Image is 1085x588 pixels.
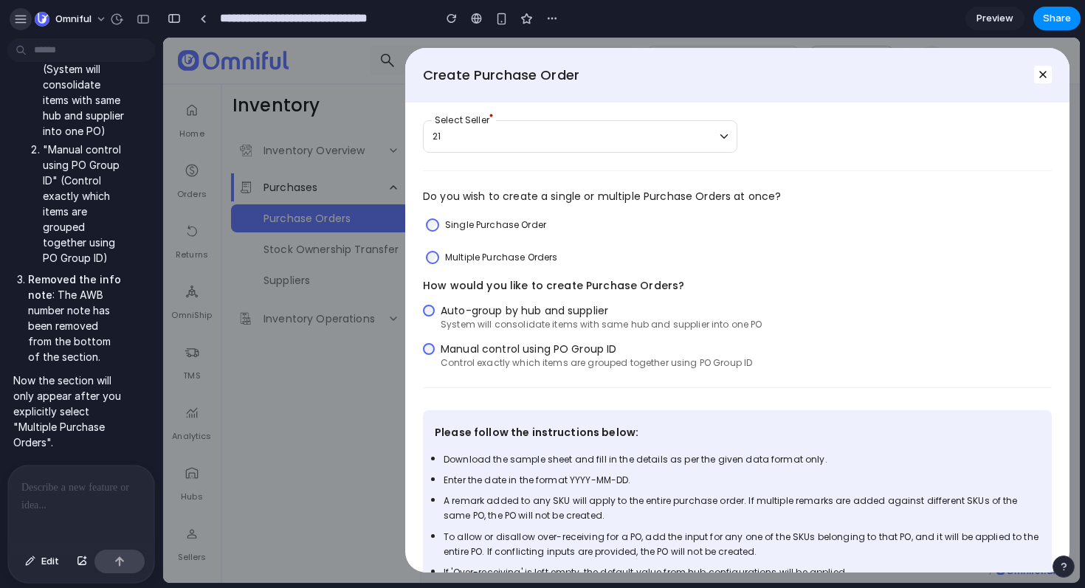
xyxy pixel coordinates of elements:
span: Manual control using PO Group ID [278,304,589,319]
div: Do you wish to create a single or multiple Purchase Orders at once? [260,151,889,166]
span: If 'Over-receiving' is left empty, the default value from hub configurations will be applied. [280,528,684,541]
strong: Removed the info note [28,273,121,301]
h2: Create Purchase Order [260,28,427,47]
input: Single Purchase Order [263,181,276,194]
p: Now the section will only appear after you explicitly select "Multiple Purchase Orders". [13,373,124,450]
button: Share [1033,7,1081,30]
a: Preview [965,7,1024,30]
input: Multiple Purchase Orders [263,213,276,226]
span: To allow or disallow over-receiving for a PO, add the input for any one of the SKUs belonging to ... [280,493,875,520]
span: Control exactly which items are grouped together using PO Group ID [278,319,589,331]
span: Edit [41,554,59,569]
span: Share [1043,11,1071,26]
span: Omniful [55,12,92,27]
span: Auto-group by hub and supplier [278,266,599,280]
input: Auto-group by hub and supplierSystem will consolidate items with same hub and supplier into one PO [260,267,272,279]
button: Edit [18,550,66,573]
li: "Auto-group by hub and supplier" (System will consolidate items with same hub and supplier into o... [43,15,124,139]
button: Omniful [29,7,114,31]
span: System will consolidate items with same hub and supplier into one PO [278,280,599,293]
li: "Manual control using PO Group ID" (Control exactly which items are grouped together using PO Gro... [43,142,124,266]
span: Enter the date in the format YYYY-MM-DD. [280,436,468,449]
span: Preview [976,11,1013,26]
p: Please follow the instructions below: [260,384,889,414]
span: A remark added to any SKU will apply to the entire purchase order. If multiple remarks are added ... [280,457,855,484]
label: Single Purchase Order [282,180,383,195]
p: : The AWB number note has been removed from the bottom of the section. [28,271,124,364]
div: How would you like to create Purchase Orders? [260,241,889,255]
input: Manual control using PO Group IDControl exactly which items are grouped together using PO Group ID [260,305,272,317]
label: Multiple Purchase Orders [282,212,394,227]
span: Download the sample sheet and fill in the details as per the given data format only. [280,415,664,428]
